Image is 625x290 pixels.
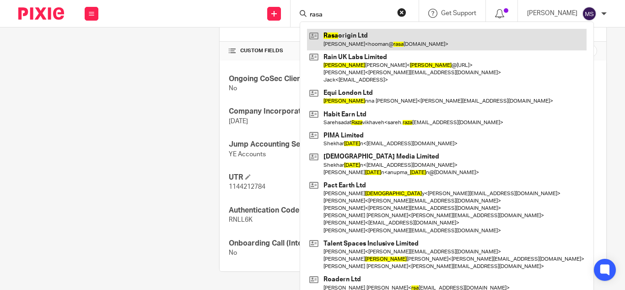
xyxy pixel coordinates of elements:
span: YE Accounts [229,151,266,158]
h4: Authentication Code [229,206,413,215]
h4: Company Incorporated On [229,107,413,116]
h4: CUSTOM FIELDS [229,47,413,55]
span: [DATE] [229,118,248,125]
img: Pixie [18,7,64,20]
span: Get Support [441,10,476,16]
p: [PERSON_NAME] [527,9,577,18]
span: No [229,85,237,92]
input: Search [309,11,391,19]
span: RNLL6K [229,217,253,223]
h4: Jump Accounting Service [229,140,413,149]
span: No [229,250,237,256]
h4: Onboarding Call (Internal) [229,239,413,248]
img: svg%3E [582,6,597,21]
h4: Ongoing CoSec Client [229,74,413,84]
span: 1144212784 [229,184,265,190]
h4: UTR [229,173,413,182]
button: Clear [397,8,406,17]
